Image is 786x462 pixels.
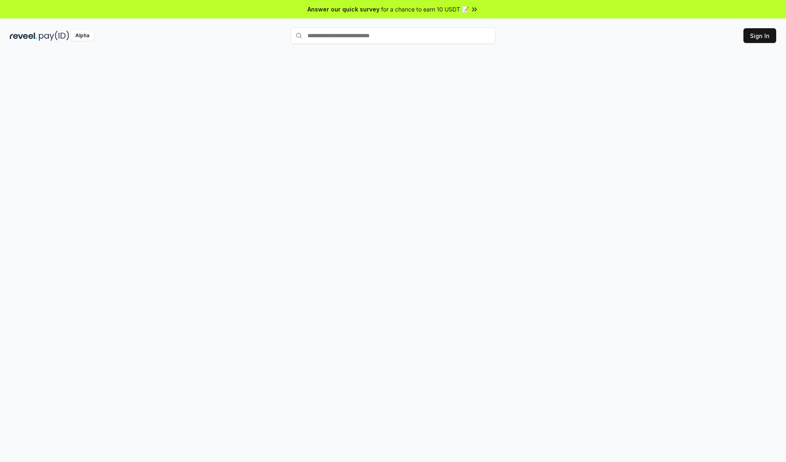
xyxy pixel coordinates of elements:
span: for a chance to earn 10 USDT 📝 [381,5,469,14]
div: Alpha [71,31,94,41]
span: Answer our quick survey [307,5,379,14]
img: pay_id [39,31,69,41]
img: reveel_dark [10,31,37,41]
button: Sign In [743,28,776,43]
